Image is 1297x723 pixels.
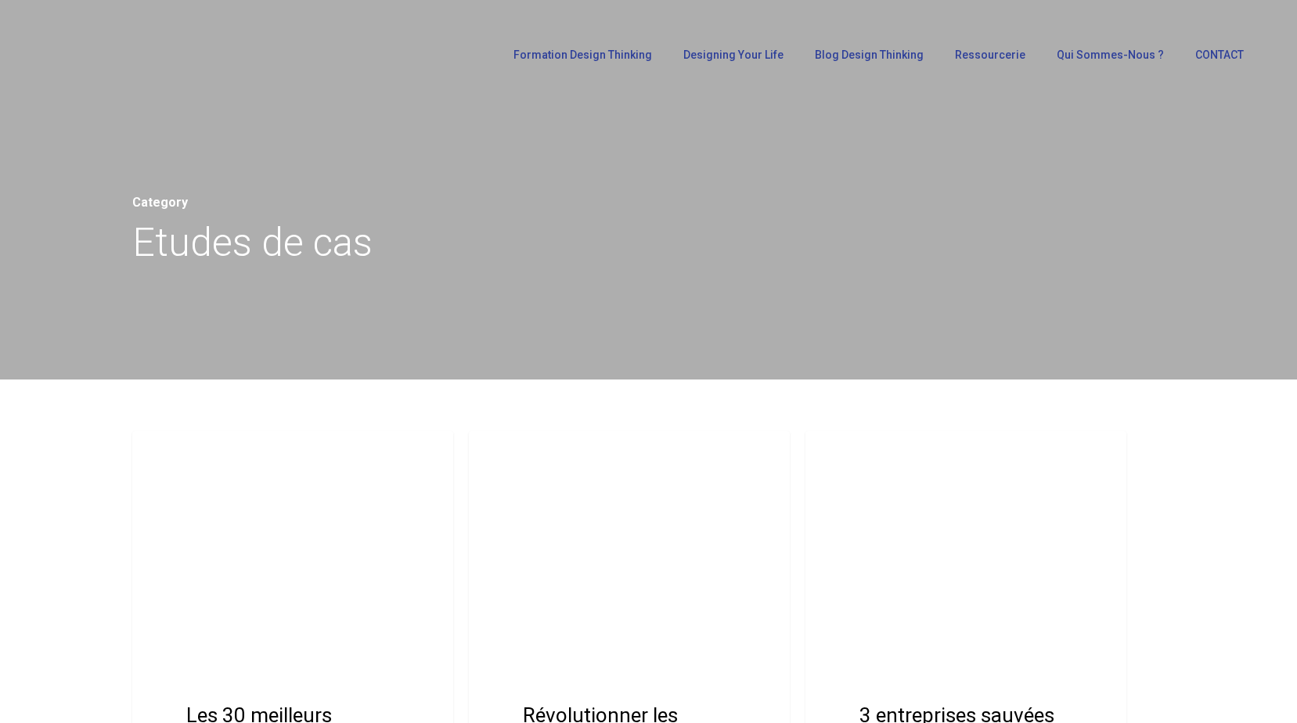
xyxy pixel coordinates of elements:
[815,49,924,61] span: Blog Design Thinking
[132,215,1165,270] h1: Etudes de cas
[821,447,924,466] a: Etudes de cas
[506,49,660,60] a: Formation Design Thinking
[676,49,791,60] a: Designing Your Life
[1049,49,1172,60] a: Qui sommes-nous ?
[955,49,1025,61] span: Ressourcerie
[485,447,587,466] a: Etudes de cas
[148,447,250,466] a: Etudes de cas
[1195,49,1244,61] span: CONTACT
[1057,49,1164,61] span: Qui sommes-nous ?
[947,49,1033,60] a: Ressourcerie
[1187,49,1252,60] a: CONTACT
[513,49,652,61] span: Formation Design Thinking
[683,49,784,61] span: Designing Your Life
[807,49,931,60] a: Blog Design Thinking
[132,195,188,210] span: Category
